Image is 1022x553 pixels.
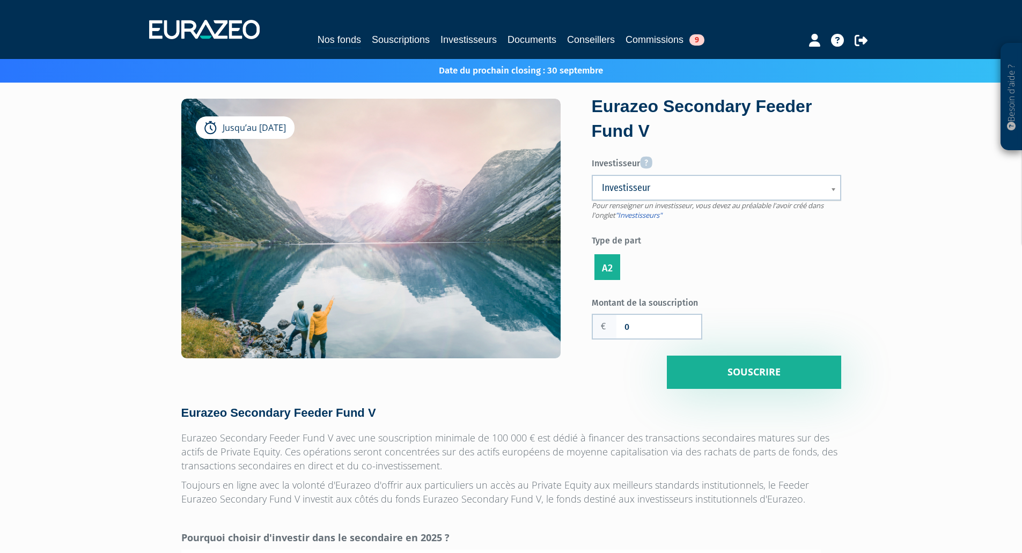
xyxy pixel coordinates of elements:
[1005,49,1018,145] p: Besoin d'aide ?
[181,99,561,402] img: Eurazeo Secondary Feeder Fund V
[440,32,497,47] a: Investisseurs
[689,34,704,46] span: 9
[508,32,556,47] a: Documents
[196,116,295,139] div: Jusqu’au [DATE]
[149,20,260,39] img: 1732889491-logotype_eurazeo_blanc_rvb.png
[592,231,841,247] label: Type de part
[594,254,620,280] label: A2
[567,32,615,47] a: Conseillers
[408,64,603,77] p: Date du prochain closing : 30 septembre
[592,293,717,309] label: Montant de la souscription
[592,94,841,143] div: Eurazeo Secondary Feeder Fund V
[592,152,841,170] label: Investisseur
[667,356,841,389] input: Souscrire
[592,201,824,220] span: Pour renseigner un investisseur, vous devez au préalable l'avoir créé dans l'onglet
[318,32,361,49] a: Nos fonds
[372,32,430,47] a: Souscriptions
[602,181,817,194] span: Investisseur
[181,478,841,506] p: Toujours en ligne avec la volonté d'Eurazeo d'offrir aux particuliers un accès au Private Equity ...
[181,531,450,544] strong: Pourquoi choisir d'investir dans le secondaire en 2025 ?
[181,431,841,473] p: Eurazeo Secondary Feeder Fund V avec une souscription minimale de 100 000 € est dédié à financer ...
[181,407,841,419] h4: Eurazeo Secondary Feeder Fund V
[626,32,704,47] a: Commissions9
[616,315,701,338] input: Montant de la souscription souhaité
[615,210,662,220] a: "Investisseurs"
